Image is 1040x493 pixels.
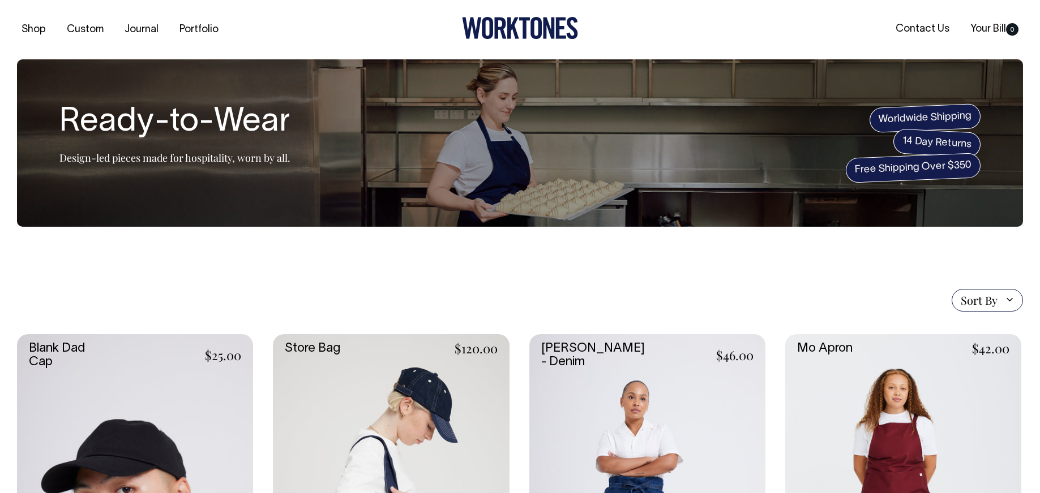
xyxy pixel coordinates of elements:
a: Shop [17,20,50,39]
span: Free Shipping Over $350 [845,153,981,183]
span: Worldwide Shipping [869,103,981,133]
span: 14 Day Returns [893,128,981,158]
a: Contact Us [891,20,954,38]
a: Journal [120,20,163,39]
a: Portfolio [175,20,223,39]
p: Design-led pieces made for hospitality, worn by all. [59,151,290,165]
span: 0 [1006,23,1018,36]
h1: Ready-to-Wear [59,105,290,141]
span: Sort By [961,293,998,307]
a: Your Bill0 [966,20,1023,38]
a: Custom [62,20,108,39]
